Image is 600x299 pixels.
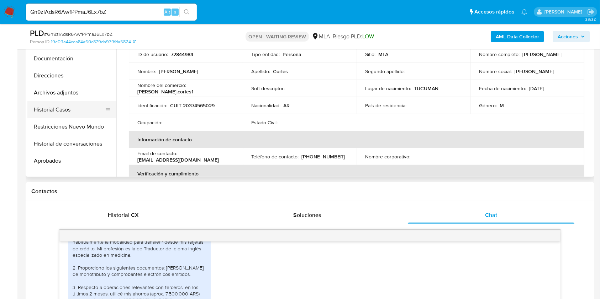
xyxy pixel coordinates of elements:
span: s [174,9,176,15]
p: Soft descriptor : [251,85,285,92]
div: MLA [312,33,330,40]
p: juanbautista.fernandez@mercadolibre.com [544,9,585,15]
p: Teléfono de contacto : [251,153,299,160]
p: Nombre social : [479,68,512,75]
p: - [407,68,409,75]
p: Nacionalidad : [251,102,280,109]
p: - [280,119,282,126]
p: Segundo apellido : [365,68,405,75]
p: [PHONE_NUMBER] [301,153,345,160]
p: Cortes [273,68,288,75]
p: [PERSON_NAME].cortes1 [137,88,193,95]
a: Notificaciones [521,9,527,15]
p: [EMAIL_ADDRESS][DOMAIN_NAME] [137,157,219,163]
button: Acciones [553,31,590,42]
p: TUCUMAN [414,85,438,92]
p: Lugar de nacimiento : [365,85,411,92]
button: Aprobados [27,152,116,169]
b: AML Data Collector [496,31,539,42]
button: Direcciones [27,67,116,84]
button: Aprobadores [27,169,116,186]
span: Accesos rápidos [474,8,514,16]
span: Soluciones [293,211,321,219]
p: - [288,85,289,92]
b: Person ID [30,39,49,45]
button: Archivos adjuntos [27,84,116,101]
p: M [500,102,504,109]
span: Riesgo PLD: [333,33,374,40]
p: Sitio : [365,51,375,58]
p: Nombre completo : [479,51,520,58]
p: - [165,119,167,126]
button: Restricciones Nuevo Mundo [27,118,116,135]
p: Nombre : [137,68,156,75]
p: Apellido : [251,68,270,75]
p: Género : [479,102,497,109]
p: Fecha de nacimiento : [479,85,526,92]
p: [PERSON_NAME] [522,51,562,58]
th: Información de contacto [129,131,584,148]
p: - [413,153,415,160]
p: Identificación : [137,102,167,109]
p: - [409,102,411,109]
p: [PERSON_NAME] [515,68,554,75]
p: ID de usuario : [137,51,168,58]
p: [PERSON_NAME] [159,68,198,75]
input: Buscar usuario o caso... [26,7,197,17]
button: AML Data Collector [491,31,544,42]
span: Historial CX [108,211,139,219]
b: PLD [30,27,44,39]
th: Verificación y cumplimiento [129,165,584,182]
span: Chat [485,211,497,219]
span: # Gn9zIAdsR6AwfPPmaJ6Lx7bZ [44,31,112,38]
p: AR [283,102,290,109]
span: Acciones [558,31,578,42]
p: CUIT 20374565029 [170,102,215,109]
p: Nombre corporativo : [365,153,410,160]
p: [DATE] [529,85,544,92]
p: OPEN - WAITING REVIEW [246,32,309,42]
p: Tipo entidad : [251,51,280,58]
p: Ocupación : [137,119,162,126]
a: 19e09a44cea84a60c879da979fda5824 [51,39,136,45]
button: search-icon [179,7,194,17]
span: LOW [362,32,374,40]
button: Historial de conversaciones [27,135,116,152]
p: Email de contacto : [137,150,177,157]
button: Historial Casos [27,101,111,118]
span: Alt [164,9,170,15]
a: Salir [587,8,595,16]
h1: Contactos [31,188,589,195]
p: MLA [378,51,388,58]
span: 3.163.0 [585,17,596,22]
button: Documentación [27,50,116,67]
p: Nombre del comercio : [137,82,186,88]
p: Estado Civil : [251,119,278,126]
p: País de residencia : [365,102,406,109]
p: Persona [283,51,301,58]
p: 72844984 [171,51,193,58]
